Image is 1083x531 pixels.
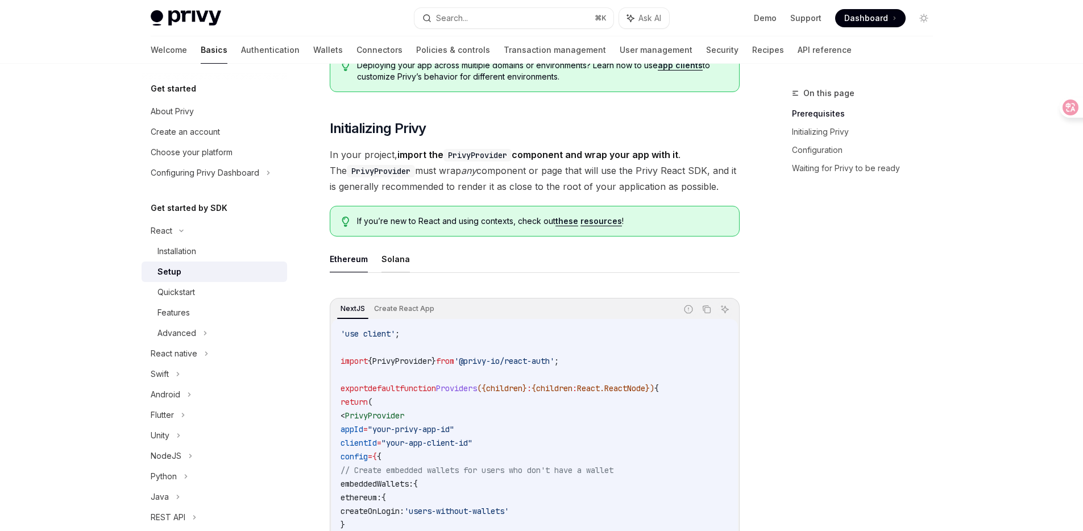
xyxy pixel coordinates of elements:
span: return [341,397,368,407]
div: NextJS [337,302,368,316]
div: Choose your platform [151,146,233,159]
h5: Get started by SDK [151,201,227,215]
div: Flutter [151,408,174,422]
span: { [532,383,536,393]
span: clientId [341,438,377,448]
span: On this page [803,86,854,100]
div: Advanced [157,326,196,340]
span: Providers [436,383,477,393]
a: Support [790,13,821,24]
div: Installation [157,244,196,258]
a: Setup [142,262,287,282]
button: Search...⌘K [414,8,613,28]
button: Report incorrect code [681,302,696,317]
a: Transaction management [504,36,606,64]
a: app clients [658,60,703,70]
span: : [527,383,532,393]
div: About Privy [151,105,194,118]
span: '@privy-io/react-auth' [454,356,554,366]
span: } [522,383,527,393]
span: import [341,356,368,366]
span: { [377,451,381,462]
div: React native [151,347,197,360]
a: Connectors [356,36,403,64]
a: Policies & controls [416,36,490,64]
span: = [377,438,381,448]
div: Unity [151,429,169,442]
em: any [461,165,476,176]
span: React [577,383,600,393]
strong: import the component and wrap your app with it [397,149,678,160]
a: Wallets [313,36,343,64]
a: Prerequisites [792,105,942,123]
div: Create React App [371,302,438,316]
span: "your-privy-app-id" [368,424,454,434]
span: { [372,451,377,462]
span: If you’re new to React and using contexts, check out ! [357,215,727,227]
a: About Privy [142,101,287,122]
h5: Get started [151,82,196,96]
span: : [572,383,577,393]
div: Setup [157,265,181,279]
a: Demo [754,13,777,24]
div: Java [151,490,169,504]
span: PrivyProvider [345,410,404,421]
a: Installation [142,241,287,262]
span: Dashboard [844,13,888,24]
span: from [436,356,454,366]
span: embeddedWallets: [341,479,413,489]
a: resources [580,216,622,226]
span: // Create embedded wallets for users who don't have a wallet [341,465,613,475]
span: ethereum: [341,492,381,503]
button: Ask AI [619,8,669,28]
div: Create an account [151,125,220,139]
div: Search... [436,11,468,25]
img: light logo [151,10,221,26]
span: Deploying your app across multiple domains or environments? Learn how to use to customize Privy’s... [357,60,727,82]
button: Ask AI [717,302,732,317]
span: 'users-without-wallets' [404,506,509,516]
svg: Tip [342,217,350,227]
a: Authentication [241,36,300,64]
span: }) [645,383,654,393]
span: } [431,356,436,366]
button: Solana [381,246,410,272]
a: Configuration [792,141,942,159]
span: ({ [477,383,486,393]
a: Quickstart [142,282,287,302]
span: export [341,383,368,393]
span: default [368,383,400,393]
div: Android [151,388,180,401]
a: Create an account [142,122,287,142]
span: PrivyProvider [372,356,431,366]
div: React [151,224,172,238]
span: ReactNode [604,383,645,393]
span: ( [368,397,372,407]
code: PrivyProvider [443,149,512,161]
span: . [600,383,604,393]
svg: Tip [342,61,350,71]
a: User management [620,36,692,64]
span: appId [341,424,363,434]
span: "your-app-client-id" [381,438,472,448]
span: In your project, . The must wrap component or page that will use the Privy React SDK, and it is g... [330,147,740,194]
a: Choose your platform [142,142,287,163]
a: Welcome [151,36,187,64]
button: Ethereum [330,246,368,272]
span: { [413,479,418,489]
span: children [486,383,522,393]
span: { [368,356,372,366]
a: Dashboard [835,9,906,27]
div: Features [157,306,190,320]
div: REST API [151,511,185,524]
a: Basics [201,36,227,64]
span: { [381,492,386,503]
span: } [341,520,345,530]
a: API reference [798,36,852,64]
span: children [536,383,572,393]
button: Toggle dark mode [915,9,933,27]
span: Initializing Privy [330,119,426,138]
span: function [400,383,436,393]
a: Recipes [752,36,784,64]
span: ⌘ K [595,14,607,23]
